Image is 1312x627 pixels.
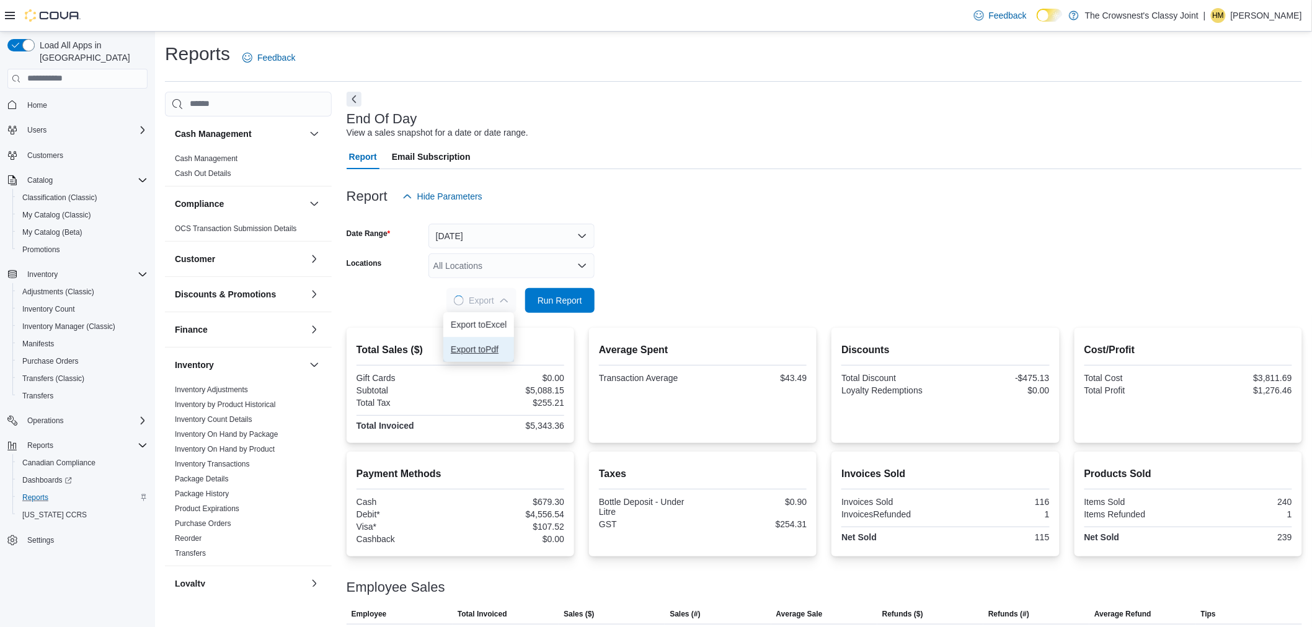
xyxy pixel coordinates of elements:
[599,373,701,383] div: Transaction Average
[969,3,1032,28] a: Feedback
[175,400,276,410] span: Inventory by Product Historical
[349,144,377,169] span: Report
[1084,373,1186,383] div: Total Cost
[454,288,508,313] span: Export
[706,497,807,507] div: $0.90
[175,534,202,543] a: Reorder
[357,343,564,357] h2: Total Sales ($)
[22,210,91,220] span: My Catalog (Classic)
[17,225,148,240] span: My Catalog (Beta)
[357,398,458,408] div: Total Tax
[463,522,564,532] div: $107.52
[237,45,300,70] a: Feedback
[175,474,229,484] span: Package Details
[175,198,224,210] h3: Compliance
[458,609,507,619] span: Total Invoiced
[175,460,250,468] a: Inventory Transactions
[463,373,564,383] div: $0.00
[357,522,458,532] div: Visa*
[22,493,48,502] span: Reports
[17,190,148,205] span: Classification (Classic)
[17,388,58,403] a: Transfers
[22,287,94,297] span: Adjustments (Classic)
[577,261,587,271] button: Open list of options
[175,415,252,424] a: Inventory Count Details
[307,576,322,591] button: Loyalty
[12,189,153,206] button: Classification (Classic)
[1084,509,1186,519] div: Items Refunded
[392,144,471,169] span: Email Subscription
[357,509,458,519] div: Debit*
[12,300,153,318] button: Inventory Count
[17,354,84,369] a: Purchase Orders
[12,241,153,258] button: Promotions
[175,548,206,558] span: Transfers
[22,391,53,401] span: Transfers
[22,227,82,237] span: My Catalog (Beta)
[12,353,153,370] button: Purchase Orders
[17,473,148,488] span: Dashboards
[175,519,231,528] span: Purchase Orders
[22,173,58,188] button: Catalog
[175,224,297,233] a: OCS Transaction Submission Details
[357,385,458,395] div: Subtotal
[463,385,564,395] div: $5,088.15
[1190,373,1292,383] div: $3,811.69
[443,312,514,337] button: Export toExcel
[175,224,297,234] span: OCS Transaction Submission Details
[352,609,387,619] span: Employee
[451,320,507,330] span: Export to Excel
[175,359,214,371] h3: Inventory
[17,507,148,522] span: Washington CCRS
[17,336,148,351] span: Manifests
[175,169,231,178] a: Cash Out Details
[417,190,482,203] span: Hide Parameters
[22,123,148,138] span: Users
[17,319,120,334] a: Inventory Manager (Classic)
[347,258,382,268] label: Locations
[27,125,47,135] span: Users
[17,302,80,317] a: Inventory Count
[357,421,414,431] strong: Total Invoiced
[175,577,304,590] button: Loyalty
[463,534,564,544] div: $0.00
[175,430,278,439] a: Inventory On Hand by Package
[841,343,1049,357] h2: Discounts
[27,175,53,185] span: Catalog
[17,284,148,299] span: Adjustments (Classic)
[165,382,332,566] div: Inventory
[22,339,54,349] span: Manifests
[706,373,807,383] div: $43.49
[670,609,700,619] span: Sales (#)
[463,509,564,519] div: $4,556.54
[165,151,332,186] div: Cash Management
[12,489,153,506] button: Reports
[776,609,823,619] span: Average Sale
[347,229,391,239] label: Date Range
[175,323,208,336] h3: Finance
[175,288,304,300] button: Discounts & Promotions
[17,455,100,470] a: Canadian Compliance
[175,429,278,439] span: Inventory On Hand by Package
[307,126,322,141] button: Cash Management
[989,9,1027,22] span: Feedback
[175,533,202,543] span: Reorder
[17,490,148,505] span: Reports
[175,385,248,395] span: Inventory Adjustments
[175,519,231,528] a: Purchase Orders
[165,221,332,241] div: Compliance
[12,206,153,224] button: My Catalog (Classic)
[17,302,148,317] span: Inventory Count
[948,532,1050,542] div: 115
[17,242,65,257] a: Promotions
[17,388,148,403] span: Transfers
[175,323,304,336] button: Finance
[12,370,153,387] button: Transfers (Classic)
[22,374,84,384] span: Transfers (Classic)
[17,208,148,222] span: My Catalog (Classic)
[27,100,47,110] span: Home
[841,373,943,383] div: Total Discount
[1211,8,1226,23] div: Holly McQuarrie
[2,172,153,189] button: Catalog
[307,357,322,372] button: Inventory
